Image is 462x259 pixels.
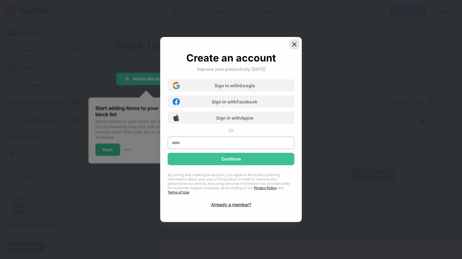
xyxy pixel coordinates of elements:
[168,173,294,194] div: By joining and creating an account, you agree to BlockSite collecting information about your use ...
[215,83,255,88] div: Sign in with Google
[168,190,189,194] a: Terms of Use
[229,128,233,133] div: Or
[173,114,180,121] img: apple-icon.png
[254,186,277,190] a: Privacy Policy
[186,52,276,64] div: Create an account
[212,99,257,104] div: Sign in with Facebook
[197,66,265,72] div: Improve your productivity [DATE]
[216,115,253,120] div: Sign in with Apple
[221,157,241,161] div: Continue
[173,82,180,89] img: google-icon.png
[211,202,251,207] div: Already a member?
[173,98,180,105] img: facebook-icon.png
